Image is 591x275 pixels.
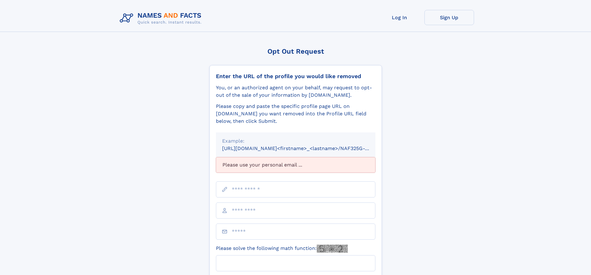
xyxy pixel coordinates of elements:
div: Enter the URL of the profile you would like removed [216,73,375,80]
div: Example: [222,137,369,145]
a: Sign Up [424,10,474,25]
small: [URL][DOMAIN_NAME]<firstname>_<lastname>/NAF325G-xxxxxxxx [222,145,387,151]
div: You, or an authorized agent on your behalf, may request to opt-out of the sale of your informatio... [216,84,375,99]
img: Logo Names and Facts [117,10,207,27]
a: Log In [375,10,424,25]
div: Opt Out Request [209,47,382,55]
div: Please use your personal email ... [216,157,375,173]
div: Please copy and paste the specific profile page URL on [DOMAIN_NAME] you want removed into the Pr... [216,103,375,125]
label: Please solve the following math function: [216,245,348,253]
